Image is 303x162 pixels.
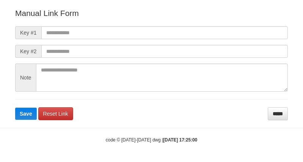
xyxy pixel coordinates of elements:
[15,45,41,58] span: Key #2
[15,64,36,92] span: Note
[38,107,73,120] a: Reset Link
[15,26,41,39] span: Key #1
[163,137,197,143] strong: [DATE] 17:25:00
[15,8,288,19] p: Manual Link Form
[20,111,32,117] span: Save
[43,111,68,117] span: Reset Link
[106,137,197,143] small: code © [DATE]-[DATE] dwg |
[15,108,37,120] button: Save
